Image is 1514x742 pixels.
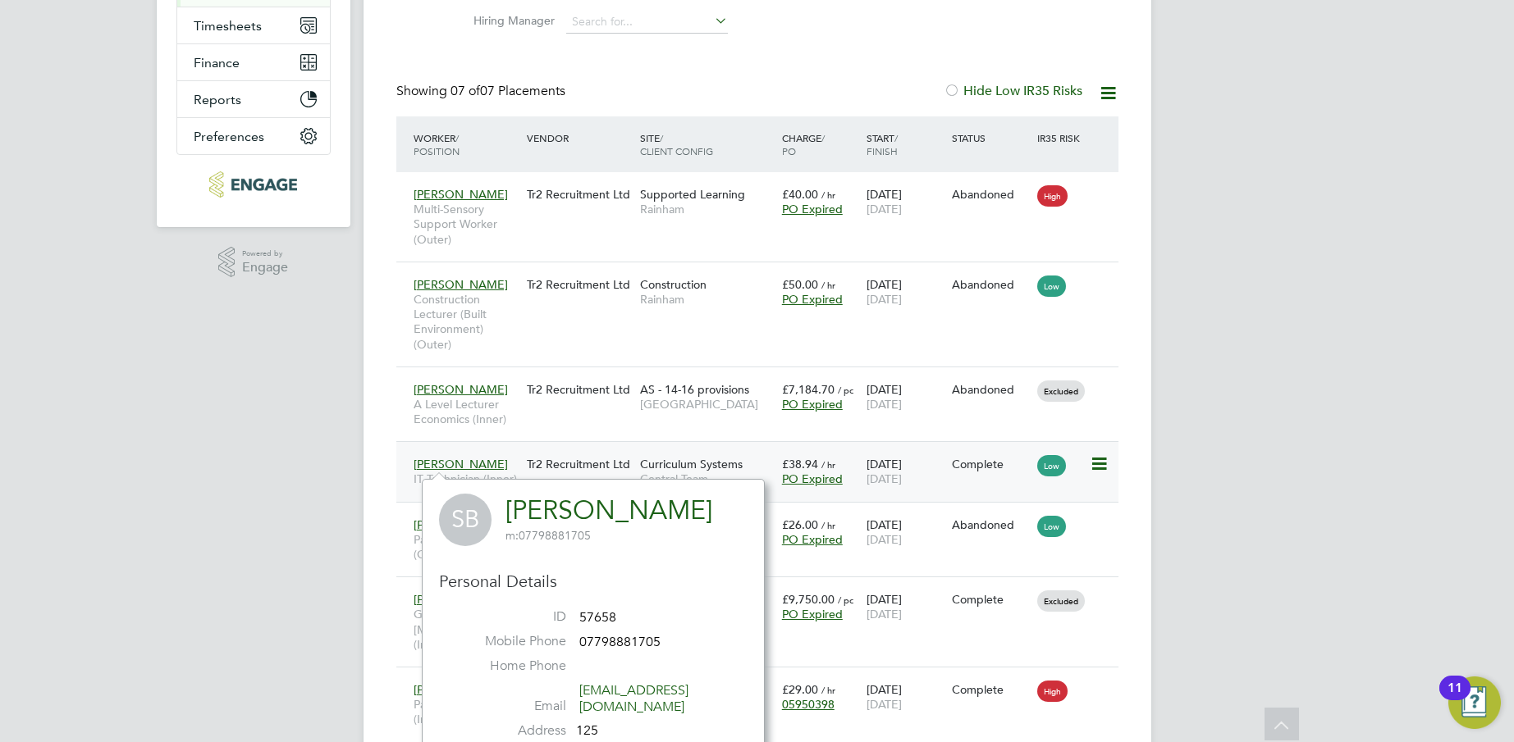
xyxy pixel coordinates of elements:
[439,571,748,592] h3: Personal Details
[579,634,661,650] span: 07798881705
[782,292,843,307] span: PO Expired
[782,187,818,202] span: £40.00
[636,123,778,166] div: Site
[952,187,1029,202] div: Abandoned
[782,277,818,292] span: £50.00
[409,673,1118,687] a: [PERSON_NAME]Pastoral Tutor (Inner)Tr2 Recruitment LtdBusiness[GEOGRAPHIC_DATA]£29.00 / hr0595039...
[782,131,825,157] span: / PO
[414,532,519,562] span: Pastoral Tutor (Outer)
[177,7,330,43] button: Timesheets
[952,382,1029,397] div: Abandoned
[1037,380,1085,402] span: Excluded
[451,83,565,99] span: 07 Placements
[194,18,262,34] span: Timesheets
[952,682,1029,697] div: Complete
[409,448,1118,462] a: [PERSON_NAME]IT Technician (Inner)Tr2 Recruitment LtdCurriculum SystemsCentral Team£38.94 / hrPO ...
[409,583,1118,597] a: [PERSON_NAME]Group Manager [MEDICAL_DATA] (Inner)Tr2 Recruitment LtdSupported Learning[PERSON_NAM...
[640,187,745,202] span: Supported Learning
[451,633,566,650] label: Mobile Phone
[838,384,853,396] span: / pc
[862,584,948,630] div: [DATE]
[867,607,902,621] span: [DATE]
[782,607,843,621] span: PO Expired
[782,457,818,471] span: £38.94
[1037,681,1068,702] span: High
[862,448,948,494] div: [DATE]
[523,374,636,405] div: Tr2 Recruitment Ltd
[867,131,898,157] span: / Finish
[867,202,902,216] span: [DATE]
[409,123,523,166] div: Worker
[952,277,1029,292] div: Abandoned
[1037,185,1068,207] span: High
[566,11,728,34] input: Search for...
[862,269,948,315] div: [DATE]
[944,83,1082,99] label: Hide Low IR35 Risks
[523,269,636,300] div: Tr2 Recruitment Ltd
[176,171,331,198] a: Go to home page
[782,202,843,216] span: PO Expired
[439,494,492,546] span: SB
[821,684,835,696] span: / hr
[194,55,240,71] span: Finance
[409,508,1118,522] a: [PERSON_NAME]Pastoral Tutor (Outer)Tr2 Recruitment LtdPastoralArdleigh Green£26.00 / hrPO Expired...
[952,592,1029,607] div: Complete
[640,292,774,307] span: Rainham
[414,682,508,697] span: [PERSON_NAME]
[640,202,774,216] span: Rainham
[867,471,902,486] span: [DATE]
[1033,123,1090,152] div: IR35 Risk
[523,179,636,210] div: Tr2 Recruitment Ltd
[640,382,749,397] span: AS - 14-16 provisions
[451,698,566,715] label: Email
[218,247,288,278] a: Powered byEngage
[782,532,843,547] span: PO Expired
[242,247,288,261] span: Powered by
[505,528,591,543] span: 07798881705
[821,519,835,531] span: / hr
[782,517,818,532] span: £26.00
[782,382,835,397] span: £7,184.70
[952,517,1029,532] div: Abandoned
[862,509,948,555] div: [DATE]
[414,471,519,486] span: IT Technician (Inner)
[414,131,460,157] span: / Position
[414,457,508,471] span: [PERSON_NAME]
[640,397,774,412] span: [GEOGRAPHIC_DATA]
[821,189,835,201] span: / hr
[505,494,712,526] a: [PERSON_NAME]
[862,179,948,225] div: [DATE]
[782,697,835,712] span: 05950398
[1448,676,1501,729] button: Open Resource Center, 11 new notifications
[640,131,713,157] span: / Client Config
[414,397,519,426] span: A Level Lecturer Economics (Inner)
[242,261,288,275] span: Engage
[396,83,569,100] div: Showing
[640,457,743,471] span: Curriculum Systems
[640,471,774,486] span: Central Team
[414,202,519,247] span: Multi-Sensory Support Worker (Outer)
[414,592,508,607] span: [PERSON_NAME]
[1448,688,1462,709] div: 11
[177,44,330,80] button: Finance
[862,374,948,420] div: [DATE]
[414,607,519,652] span: Group Manager [MEDICAL_DATA] (Inner)
[451,658,566,675] label: Home Phone
[867,697,902,712] span: [DATE]
[409,373,1118,387] a: [PERSON_NAME]A Level Lecturer Economics (Inner)Tr2 Recruitment LtdAS - 14-16 provisions[GEOGRAPHI...
[782,592,835,607] span: £9,750.00
[640,277,707,292] span: Construction
[194,129,264,144] span: Preferences
[952,457,1029,471] div: Complete
[579,682,688,716] a: [EMAIL_ADDRESS][DOMAIN_NAME]
[782,682,818,697] span: £29.00
[1037,455,1066,476] span: Low
[778,123,863,166] div: Charge
[862,123,948,166] div: Start
[867,292,902,307] span: [DATE]
[177,118,330,154] button: Preferences
[523,448,636,480] div: Tr2 Recruitment Ltd
[460,13,555,28] label: Hiring Manager
[523,123,636,152] div: Vendor
[409,178,1118,192] a: [PERSON_NAME]Multi-Sensory Support Worker (Outer)Tr2 Recruitment LtdSupported LearningRainham£40....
